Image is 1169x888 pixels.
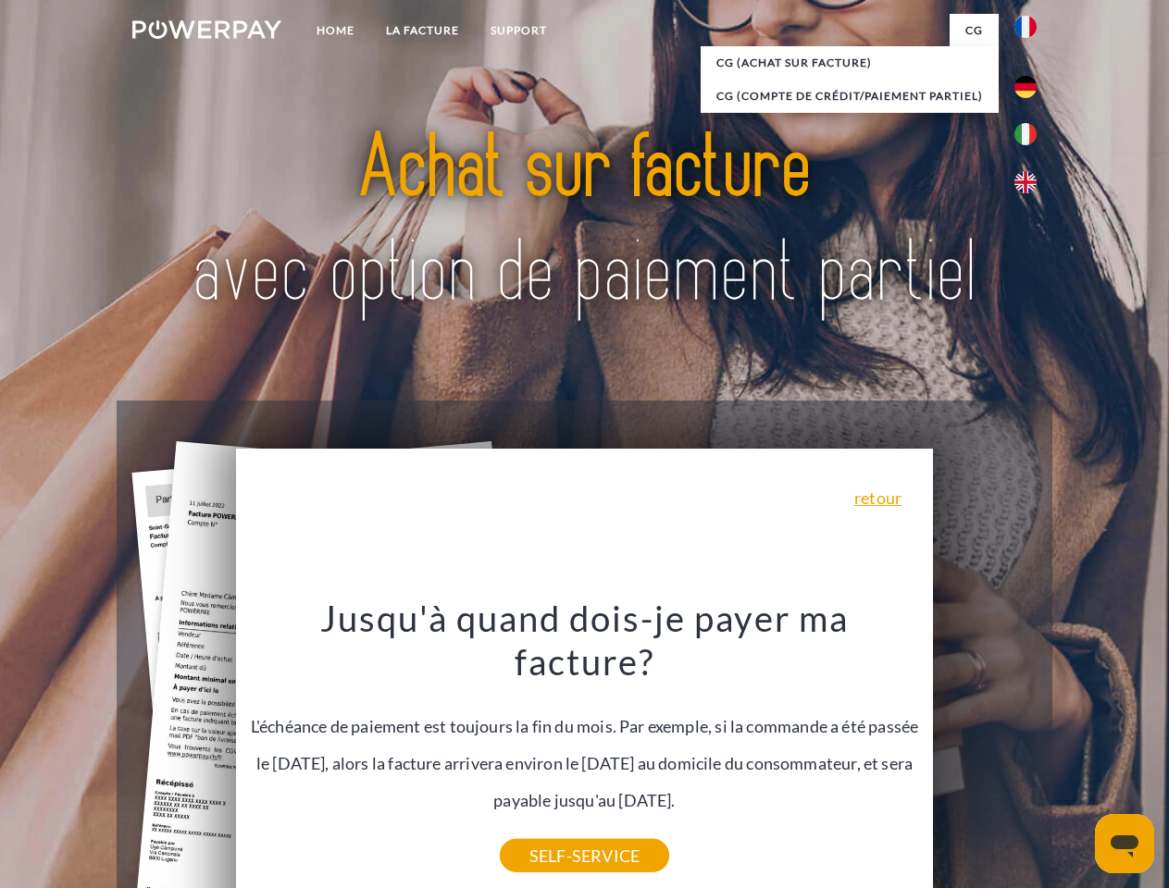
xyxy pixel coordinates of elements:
[1014,123,1037,145] img: it
[1014,16,1037,38] img: fr
[177,89,992,354] img: title-powerpay_fr.svg
[247,596,923,856] div: L'échéance de paiement est toujours la fin du mois. Par exemple, si la commande a été passée le [...
[701,80,999,113] a: CG (Compte de crédit/paiement partiel)
[475,14,563,47] a: Support
[1014,76,1037,98] img: de
[132,20,281,39] img: logo-powerpay-white.svg
[1095,814,1154,873] iframe: Bouton de lancement de la fenêtre de messagerie
[1014,171,1037,193] img: en
[301,14,370,47] a: Home
[950,14,999,47] a: CG
[500,839,669,872] a: SELF-SERVICE
[701,46,999,80] a: CG (achat sur facture)
[370,14,475,47] a: LA FACTURE
[247,596,923,684] h3: Jusqu'à quand dois-je payer ma facture?
[854,489,902,506] a: retour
